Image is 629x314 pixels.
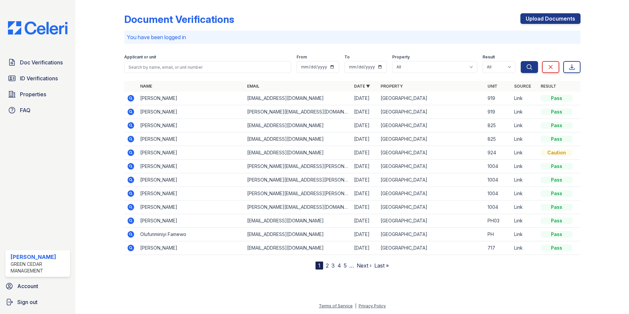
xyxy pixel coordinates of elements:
[344,262,347,269] a: 5
[351,173,378,187] td: [DATE]
[541,136,573,142] div: Pass
[351,228,378,241] td: [DATE]
[244,200,351,214] td: [PERSON_NAME][EMAIL_ADDRESS][DOMAIN_NAME]
[3,21,73,35] img: CE_Logo_Blue-a8612792a0a2168367f1c8372b55b34899dd931a85d93a1a3d3e32e68fde9ad4.png
[485,187,511,200] td: 1004
[541,95,573,102] div: Pass
[244,119,351,132] td: [EMAIL_ADDRESS][DOMAIN_NAME]
[137,214,244,228] td: [PERSON_NAME]
[485,173,511,187] td: 1004
[137,105,244,119] td: [PERSON_NAME]
[5,56,70,69] a: Doc Verifications
[511,200,538,214] td: Link
[244,173,351,187] td: [PERSON_NAME][EMAIL_ADDRESS][PERSON_NAME][DOMAIN_NAME]
[485,119,511,132] td: 825
[124,13,234,25] div: Document Verifications
[541,84,556,89] a: Result
[124,54,156,60] label: Applicant or unit
[247,84,259,89] a: Email
[337,262,341,269] a: 4
[381,84,403,89] a: Property
[351,200,378,214] td: [DATE]
[137,173,244,187] td: [PERSON_NAME]
[378,200,485,214] td: [GEOGRAPHIC_DATA]
[351,146,378,160] td: [DATE]
[541,231,573,238] div: Pass
[485,228,511,241] td: PH
[511,187,538,200] td: Link
[488,84,497,89] a: Unit
[351,187,378,200] td: [DATE]
[378,92,485,105] td: [GEOGRAPHIC_DATA]
[483,54,495,60] label: Result
[378,241,485,255] td: [GEOGRAPHIC_DATA]
[511,160,538,173] td: Link
[511,132,538,146] td: Link
[244,146,351,160] td: [EMAIL_ADDRESS][DOMAIN_NAME]
[378,160,485,173] td: [GEOGRAPHIC_DATA]
[351,160,378,173] td: [DATE]
[541,122,573,129] div: Pass
[297,54,307,60] label: From
[351,241,378,255] td: [DATE]
[137,132,244,146] td: [PERSON_NAME]
[137,228,244,241] td: Olufunminiyi Famewo
[244,160,351,173] td: [PERSON_NAME][EMAIL_ADDRESS][PERSON_NAME][DOMAIN_NAME]
[511,214,538,228] td: Link
[485,132,511,146] td: 825
[124,61,291,73] input: Search by name, email, or unit number
[359,303,386,308] a: Privacy Policy
[244,228,351,241] td: [EMAIL_ADDRESS][DOMAIN_NAME]
[511,119,538,132] td: Link
[351,92,378,105] td: [DATE]
[541,177,573,183] div: Pass
[137,187,244,200] td: [PERSON_NAME]
[137,92,244,105] td: [PERSON_NAME]
[374,262,389,269] a: Last »
[378,105,485,119] td: [GEOGRAPHIC_DATA]
[351,214,378,228] td: [DATE]
[511,146,538,160] td: Link
[351,105,378,119] td: [DATE]
[20,74,58,82] span: ID Verifications
[17,298,38,306] span: Sign out
[541,245,573,251] div: Pass
[5,104,70,117] a: FAQ
[137,241,244,255] td: [PERSON_NAME]
[541,109,573,115] div: Pass
[17,282,38,290] span: Account
[378,228,485,241] td: [GEOGRAPHIC_DATA]
[378,132,485,146] td: [GEOGRAPHIC_DATA]
[511,173,538,187] td: Link
[244,105,351,119] td: [PERSON_NAME][EMAIL_ADDRESS][DOMAIN_NAME]
[5,88,70,101] a: Properties
[485,146,511,160] td: 924
[485,105,511,119] td: 919
[319,303,353,308] a: Terms of Service
[541,204,573,210] div: Pass
[355,303,356,308] div: |
[485,92,511,105] td: 919
[511,92,538,105] td: Link
[351,132,378,146] td: [DATE]
[485,214,511,228] td: PH03
[137,146,244,160] td: [PERSON_NAME]
[20,58,63,66] span: Doc Verifications
[20,106,31,114] span: FAQ
[349,262,354,270] span: …
[127,33,578,41] p: You have been logged in
[244,92,351,105] td: [EMAIL_ADDRESS][DOMAIN_NAME]
[357,262,372,269] a: Next ›
[244,241,351,255] td: [EMAIL_ADDRESS][DOMAIN_NAME]
[485,241,511,255] td: 717
[315,262,323,270] div: 1
[520,13,581,24] a: Upload Documents
[378,119,485,132] td: [GEOGRAPHIC_DATA]
[541,149,573,156] div: Caution
[392,54,410,60] label: Property
[378,187,485,200] td: [GEOGRAPHIC_DATA]
[541,163,573,170] div: Pass
[485,160,511,173] td: 1004
[140,84,152,89] a: Name
[244,187,351,200] td: [PERSON_NAME][EMAIL_ADDRESS][PERSON_NAME][DOMAIN_NAME]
